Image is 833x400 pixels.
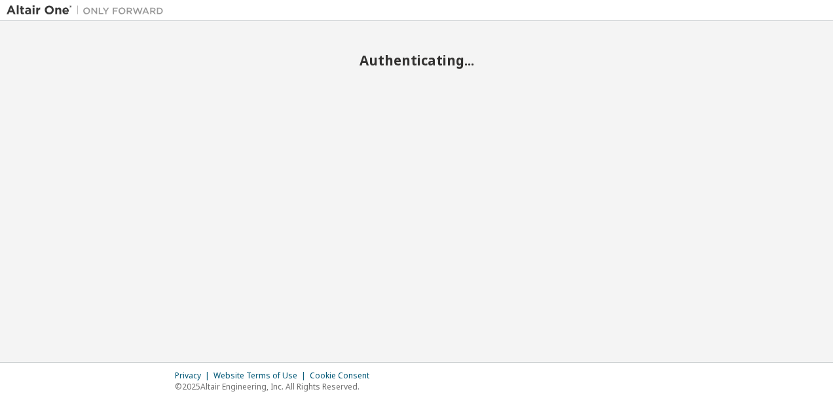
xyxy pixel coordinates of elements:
[310,371,377,381] div: Cookie Consent
[7,52,826,69] h2: Authenticating...
[175,381,377,392] p: © 2025 Altair Engineering, Inc. All Rights Reserved.
[213,371,310,381] div: Website Terms of Use
[175,371,213,381] div: Privacy
[7,4,170,17] img: Altair One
